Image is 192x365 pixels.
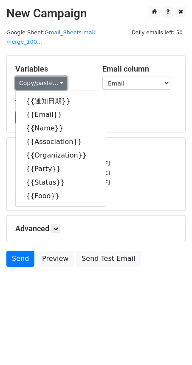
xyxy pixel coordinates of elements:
[15,64,90,74] h5: Variables
[16,122,106,135] a: {{Name}}
[15,170,110,176] small: [EMAIL_ADDRESS][DOMAIN_NAME]
[16,176,106,189] a: {{Status}}
[15,179,110,185] small: [EMAIL_ADDRESS][DOMAIN_NAME]
[76,251,141,267] a: Send Test Email
[16,108,106,122] a: {{Email}}
[16,149,106,162] a: {{Organization}}
[16,94,106,108] a: {{通知日期}}
[16,189,106,203] a: {{Food}}
[15,160,110,166] small: [EMAIL_ADDRESS][DOMAIN_NAME]
[15,77,67,90] a: Copy/paste...
[6,251,34,267] a: Send
[129,28,186,37] span: Daily emails left: 50
[102,64,177,74] h5: Email column
[37,251,74,267] a: Preview
[16,135,106,149] a: {{Association}}
[6,29,95,45] small: Google Sheet:
[6,6,186,21] h2: New Campaign
[150,324,192,365] iframe: Chat Widget
[6,29,95,45] a: Gmail_Sheets mail merge_100...
[15,224,177,233] h5: Advanced
[16,162,106,176] a: {{Party}}
[129,29,186,36] a: Daily emails left: 50
[150,324,192,365] div: 聊天小工具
